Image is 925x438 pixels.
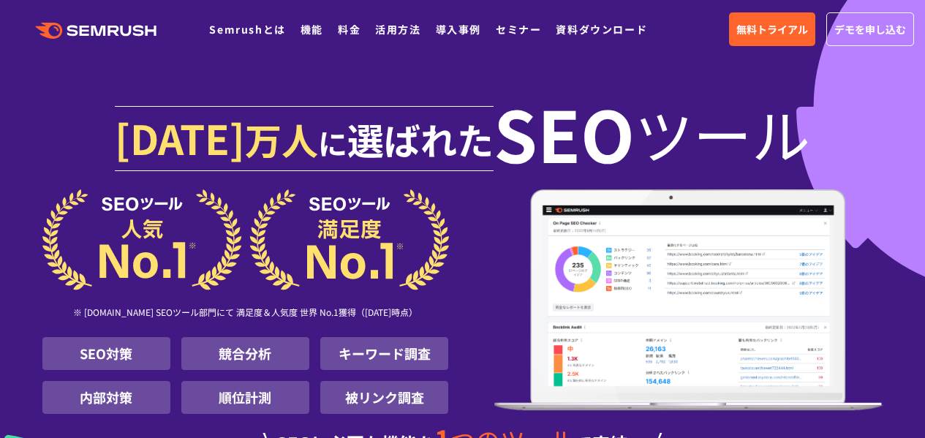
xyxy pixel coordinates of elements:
a: 活用方法 [375,22,420,37]
span: 無料トライアル [736,21,808,37]
div: ※ [DOMAIN_NAME] SEOツール部門にて 満足度＆人気度 世界 No.1獲得（[DATE]時点） [42,290,449,337]
span: 選ばれた [347,113,494,165]
a: 資料ダウンロード [556,22,647,37]
span: SEO [494,104,635,162]
a: Semrushとは [209,22,285,37]
span: に [318,121,347,164]
span: [DATE] [115,108,245,167]
li: キーワード調査 [320,337,448,370]
li: 被リンク調査 [320,381,448,414]
a: セミナー [496,22,541,37]
span: 万人 [245,113,318,165]
span: ツール [635,104,810,162]
a: 料金 [338,22,360,37]
a: 導入事例 [436,22,481,37]
a: 無料トライアル [729,12,815,46]
li: SEO対策 [42,337,170,370]
a: 機能 [301,22,323,37]
li: 内部対策 [42,381,170,414]
a: デモを申し込む [826,12,914,46]
li: 順位計測 [181,381,309,414]
li: 競合分析 [181,337,309,370]
span: デモを申し込む [834,21,906,37]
